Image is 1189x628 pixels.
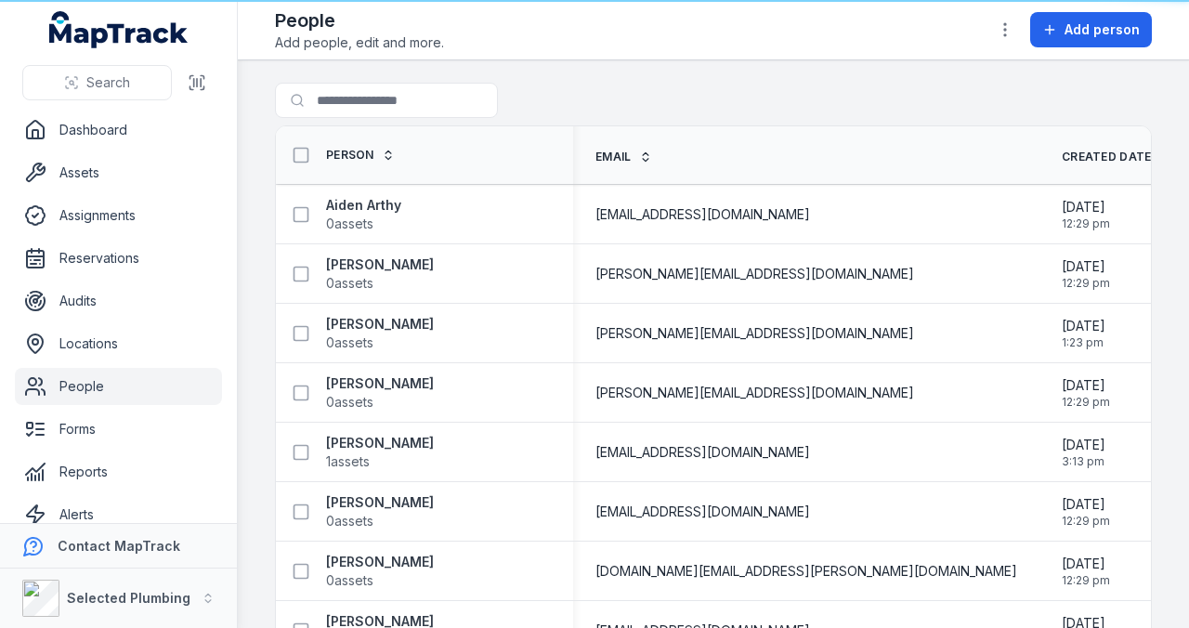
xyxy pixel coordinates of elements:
strong: Aiden Arthy [326,196,401,215]
span: [DOMAIN_NAME][EMAIL_ADDRESS][PERSON_NAME][DOMAIN_NAME] [595,562,1017,581]
span: 1 assets [326,452,370,471]
a: Reservations [15,240,222,277]
span: 1:23 pm [1062,335,1105,350]
span: 0 assets [326,334,373,352]
strong: [PERSON_NAME] [326,434,434,452]
span: 12:29 pm [1062,276,1110,291]
span: Person [326,148,374,163]
span: 12:29 pm [1062,216,1110,231]
span: [EMAIL_ADDRESS][DOMAIN_NAME] [595,205,810,224]
span: [EMAIL_ADDRESS][DOMAIN_NAME] [595,503,810,521]
a: People [15,368,222,405]
span: 0 assets [326,571,373,590]
a: Aiden Arthy0assets [326,196,401,233]
span: [DATE] [1062,376,1110,395]
span: Email [595,150,632,164]
a: Email [595,150,652,164]
strong: [PERSON_NAME] [326,315,434,334]
button: Search [22,65,172,100]
a: Audits [15,282,222,320]
a: [PERSON_NAME]0assets [326,493,434,530]
span: [PERSON_NAME][EMAIL_ADDRESS][DOMAIN_NAME] [595,324,914,343]
strong: [PERSON_NAME] [326,374,434,393]
button: Add person [1030,12,1152,47]
a: Locations [15,325,222,362]
span: 3:13 pm [1062,454,1105,469]
span: 0 assets [326,274,373,293]
a: Reports [15,453,222,491]
a: [PERSON_NAME]0assets [326,315,434,352]
strong: [PERSON_NAME] [326,553,434,571]
strong: [PERSON_NAME] [326,493,434,512]
span: 0 assets [326,393,373,412]
span: [DATE] [1062,317,1105,335]
span: Created Date [1062,150,1152,164]
span: [DATE] [1062,555,1110,573]
span: 12:29 pm [1062,395,1110,410]
span: [PERSON_NAME][EMAIL_ADDRESS][DOMAIN_NAME] [595,384,914,402]
a: Person [326,148,395,163]
time: 2/13/2025, 1:23:00 PM [1062,317,1105,350]
span: [DATE] [1062,495,1110,514]
time: 1/14/2025, 12:29:42 PM [1062,257,1110,291]
a: Dashboard [15,111,222,149]
time: 1/14/2025, 12:29:42 PM [1062,198,1110,231]
a: Forms [15,411,222,448]
span: Add person [1065,20,1140,39]
a: Created Date [1062,150,1172,164]
strong: [PERSON_NAME] [326,255,434,274]
span: 12:29 pm [1062,573,1110,588]
a: [PERSON_NAME]0assets [326,553,434,590]
span: Add people, edit and more. [275,33,444,52]
h2: People [275,7,444,33]
a: Alerts [15,496,222,533]
a: Assignments [15,197,222,234]
a: [PERSON_NAME]0assets [326,255,434,293]
a: [PERSON_NAME]0assets [326,374,434,412]
time: 1/14/2025, 12:29:42 PM [1062,555,1110,588]
span: 12:29 pm [1062,514,1110,529]
span: 0 assets [326,512,373,530]
span: [EMAIL_ADDRESS][DOMAIN_NAME] [595,443,810,462]
span: [DATE] [1062,436,1105,454]
span: [PERSON_NAME][EMAIL_ADDRESS][DOMAIN_NAME] [595,265,914,283]
span: Search [86,73,130,92]
span: [DATE] [1062,198,1110,216]
span: [DATE] [1062,257,1110,276]
a: MapTrack [49,11,189,48]
span: 0 assets [326,215,373,233]
time: 1/14/2025, 12:29:42 PM [1062,495,1110,529]
time: 1/14/2025, 12:29:42 PM [1062,376,1110,410]
strong: Selected Plumbing [67,590,190,606]
strong: Contact MapTrack [58,538,180,554]
time: 2/28/2025, 3:13:20 PM [1062,436,1105,469]
a: Assets [15,154,222,191]
a: [PERSON_NAME]1assets [326,434,434,471]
